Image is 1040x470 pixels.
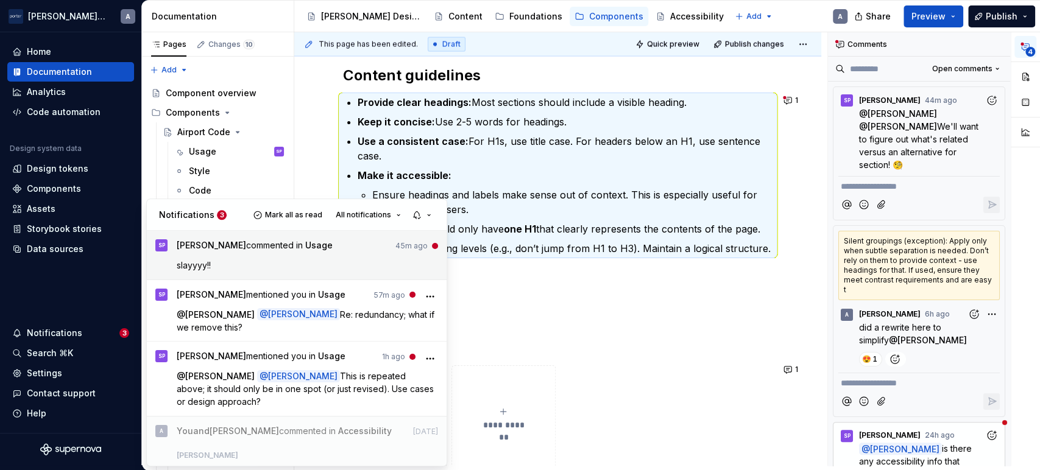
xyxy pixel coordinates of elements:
[158,350,165,362] div: SP
[373,289,405,301] time: 9/3/2025, 1:46 PM
[268,371,338,381] span: [PERSON_NAME]
[257,309,340,321] span: @
[177,289,345,305] span: mentioned you in
[422,350,438,367] button: More
[257,370,340,382] span: @
[305,240,333,250] span: Usage
[210,426,279,436] span: [PERSON_NAME]
[177,425,392,441] span: commented in
[158,239,165,251] div: SP
[336,210,391,220] span: All notifications
[177,309,255,320] span: @
[185,371,255,381] span: [PERSON_NAME]
[330,206,406,223] button: All notifications
[158,289,165,301] div: SP
[265,210,322,220] span: Mark all as read
[177,240,246,250] span: [PERSON_NAME]
[177,351,246,361] span: [PERSON_NAME]
[160,425,163,437] div: A
[338,426,392,436] span: Accessibility
[422,289,438,305] button: More
[177,371,436,407] span: This is repeated above; it should only be in one spot (or just revised). Use cases or design appr...
[177,309,437,332] span: Re: redundancy; what if we remove this?
[217,210,227,220] span: 3
[177,426,193,436] span: you
[268,309,338,320] span: [PERSON_NAME]
[413,426,438,438] time: 8/27/2025, 2:00 PM
[318,351,345,361] span: Usage
[318,289,345,300] span: Usage
[177,289,246,300] span: [PERSON_NAME]
[177,260,211,270] span: slayyyy!!
[250,206,328,223] button: Mark all as read
[159,209,214,221] p: Notifications
[395,240,428,252] time: 9/3/2025, 1:58 PM
[177,350,345,367] span: mentioned you in
[177,371,255,381] span: @
[185,309,255,320] span: [PERSON_NAME]
[382,351,405,363] time: 9/3/2025, 1:36 PM
[177,451,238,460] span: [PERSON_NAME]
[177,239,333,256] span: commented in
